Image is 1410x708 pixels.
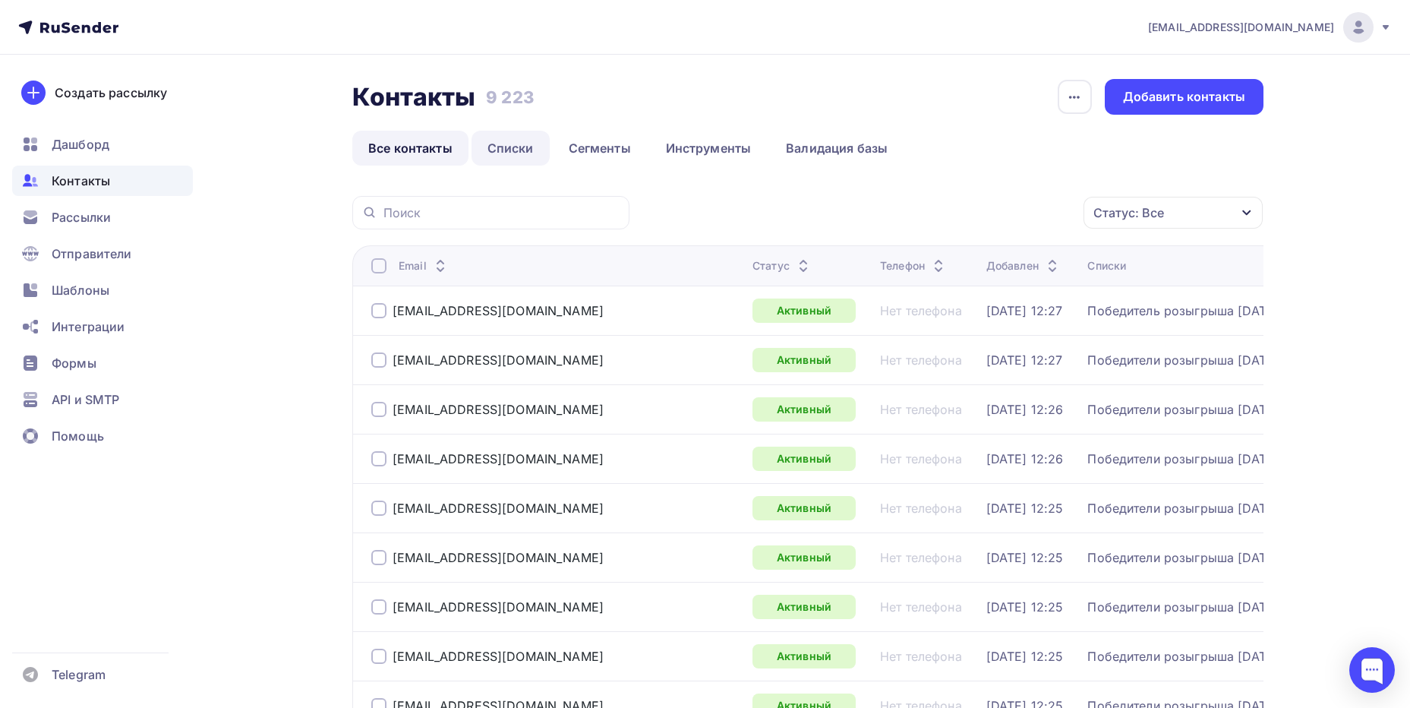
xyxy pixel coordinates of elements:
[399,258,449,273] div: Email
[986,451,1064,466] a: [DATE] 12:26
[986,303,1063,318] a: [DATE] 12:27
[752,447,856,471] a: Активный
[12,348,193,378] a: Формы
[986,258,1061,273] div: Добавлен
[393,649,604,664] a: [EMAIL_ADDRESS][DOMAIN_NAME]
[12,129,193,160] a: Дашборд
[880,649,962,664] a: Нет телефона
[880,303,962,318] a: Нет телефона
[880,550,962,565] a: Нет телефона
[880,402,962,417] a: Нет телефона
[55,84,167,102] div: Создать рассылку
[12,166,193,196] a: Контакты
[880,451,962,466] a: Нет телефона
[472,131,550,166] a: Списки
[752,348,856,372] a: Активный
[986,352,1063,368] a: [DATE] 12:27
[12,239,193,269] a: Отправители
[12,202,193,232] a: Рассылки
[486,87,534,108] h3: 9 223
[752,595,856,619] a: Активный
[1083,196,1263,229] button: Статус: Все
[393,550,604,565] a: [EMAIL_ADDRESS][DOMAIN_NAME]
[1148,20,1334,35] span: [EMAIL_ADDRESS][DOMAIN_NAME]
[880,352,962,368] a: Нет телефона
[52,318,125,336] span: Интеграции
[352,82,475,112] h2: Контакты
[752,644,856,668] a: Активный
[752,545,856,570] a: Активный
[650,131,768,166] a: Инструменты
[986,402,1064,417] a: [DATE] 12:26
[52,390,119,409] span: API и SMTP
[752,299,856,323] a: Активный
[986,550,1064,565] a: [DATE] 12:25
[52,245,132,263] span: Отправители
[1148,12,1392,43] a: [EMAIL_ADDRESS][DOMAIN_NAME]
[393,303,604,318] a: [EMAIL_ADDRESS][DOMAIN_NAME]
[352,131,468,166] a: Все контакты
[393,451,604,466] a: [EMAIL_ADDRESS][DOMAIN_NAME]
[52,281,109,299] span: Шаблоны
[52,665,106,684] span: Telegram
[770,131,904,166] a: Валидация базы
[1123,88,1245,106] div: Добавить контакты
[986,649,1064,664] a: [DATE] 12:25
[393,501,604,516] a: [EMAIL_ADDRESS][DOMAIN_NAME]
[986,501,1064,516] a: [DATE] 12:25
[12,275,193,305] a: Шаблоны
[553,131,647,166] a: Сегменты
[752,397,856,422] a: Активный
[986,599,1064,615] a: [DATE] 12:25
[752,496,856,520] a: Активный
[383,204,620,221] input: Поиск
[1093,204,1164,222] div: Статус: Все
[752,258,812,273] div: Статус
[52,427,104,445] span: Помощь
[393,352,604,368] a: [EMAIL_ADDRESS][DOMAIN_NAME]
[393,599,604,615] a: [EMAIL_ADDRESS][DOMAIN_NAME]
[52,354,96,372] span: Формы
[880,501,962,516] a: Нет телефона
[880,258,948,273] div: Телефон
[880,599,962,615] a: Нет телефона
[52,208,111,226] span: Рассылки
[52,172,110,190] span: Контакты
[52,135,109,153] span: Дашборд
[393,402,604,417] a: [EMAIL_ADDRESS][DOMAIN_NAME]
[1087,258,1126,273] div: Списки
